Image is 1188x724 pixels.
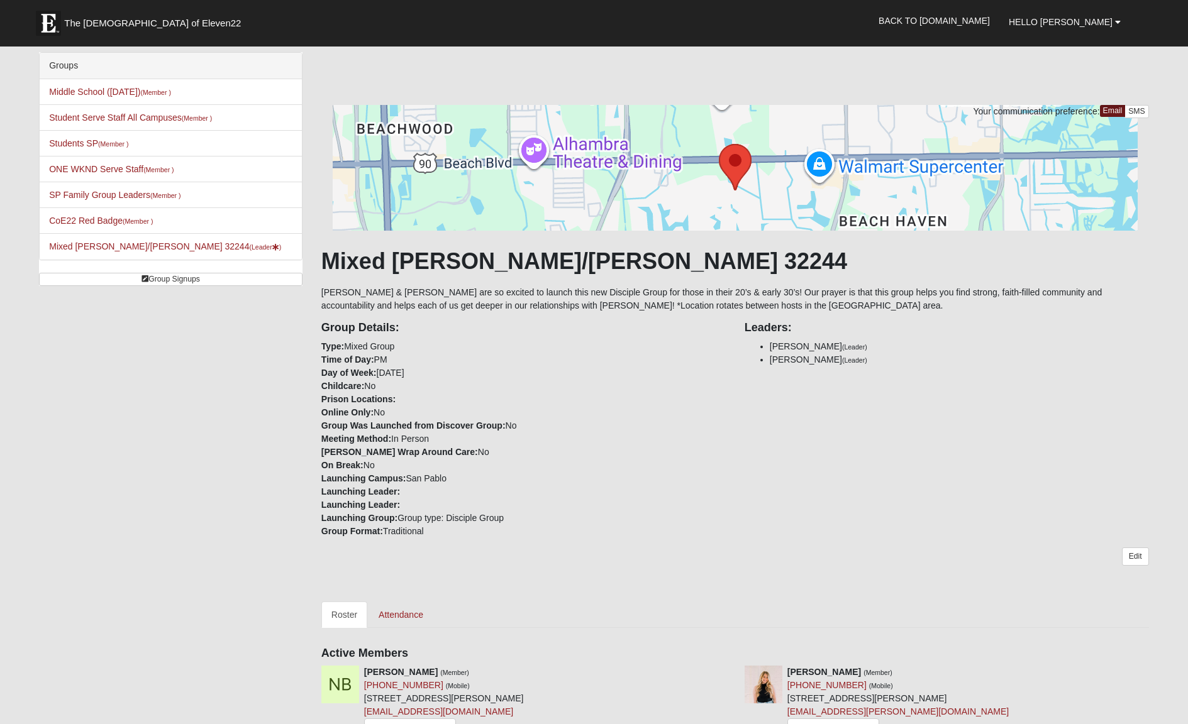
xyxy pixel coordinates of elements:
strong: [PERSON_NAME] Wrap Around Care: [321,447,478,457]
li: [PERSON_NAME] [770,353,1149,366]
a: [PHONE_NUMBER] [364,680,443,690]
strong: Type: [321,341,344,351]
a: Back to [DOMAIN_NAME] [869,5,999,36]
strong: Launching Leader: [321,486,400,496]
small: (Leader ) [249,243,281,251]
a: ONE WKND Serve Staff(Member ) [49,164,174,174]
a: CoE22 Red Badge(Member ) [49,216,153,226]
a: Mixed [PERSON_NAME]/[PERSON_NAME] 32244(Leader) [49,241,281,251]
strong: Meeting Method: [321,434,391,444]
strong: Prison Locations: [321,394,396,404]
a: Middle School ([DATE])(Member ) [49,87,171,97]
a: The [DEMOGRAPHIC_DATA] of Eleven22 [30,4,281,36]
small: (Member ) [182,114,212,122]
strong: Launching Leader: [321,500,400,510]
h1: Mixed [PERSON_NAME]/[PERSON_NAME] 32244 [321,248,1149,275]
a: Students SP(Member ) [49,138,128,148]
span: Your communication preference: [974,106,1100,116]
li: [PERSON_NAME] [770,340,1149,353]
strong: Launching Group: [321,513,397,523]
div: Groups [40,53,302,79]
small: (Mobile) [446,682,470,689]
a: Attendance [369,601,433,628]
strong: [PERSON_NAME] [787,667,861,677]
a: Hello [PERSON_NAME] [999,6,1130,38]
small: (Member ) [140,89,170,96]
a: SMS [1124,105,1149,118]
a: SP Family Group Leaders(Member ) [49,190,180,200]
a: [PHONE_NUMBER] [787,680,867,690]
strong: On Break: [321,460,364,470]
strong: Group Format: [321,526,383,536]
small: (Member ) [143,166,174,173]
small: (Leader) [842,356,867,364]
small: (Member ) [150,192,180,199]
small: (Member ) [98,140,128,148]
small: (Leader) [842,343,867,351]
img: Eleven22 logo [36,11,61,36]
h4: Active Members [321,647,1149,661]
small: (Member) [863,669,892,676]
strong: Launching Campus: [321,473,406,483]
strong: Day of Week: [321,368,377,378]
strong: Online Only: [321,407,374,417]
small: (Member ) [123,217,153,225]
a: Group Signups [39,273,303,286]
h4: Leaders: [745,321,1149,335]
a: Student Serve Staff All Campuses(Member ) [49,112,212,123]
strong: Childcare: [321,381,364,391]
a: Roster [321,601,367,628]
strong: [PERSON_NAME] [364,667,438,677]
span: The [DEMOGRAPHIC_DATA] of Eleven22 [64,17,241,30]
a: Email [1100,105,1126,117]
strong: Group Was Launched from Discover Group: [321,420,506,431]
span: Hello [PERSON_NAME] [1009,17,1113,27]
small: (Member) [440,669,469,676]
div: Mixed Group PM [DATE] No No No In Person No No San Pablo Group type: Disciple Group Traditional [312,312,735,538]
strong: Time of Day: [321,354,374,365]
h4: Group Details: [321,321,726,335]
a: Edit [1122,547,1149,566]
small: (Mobile) [869,682,893,689]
